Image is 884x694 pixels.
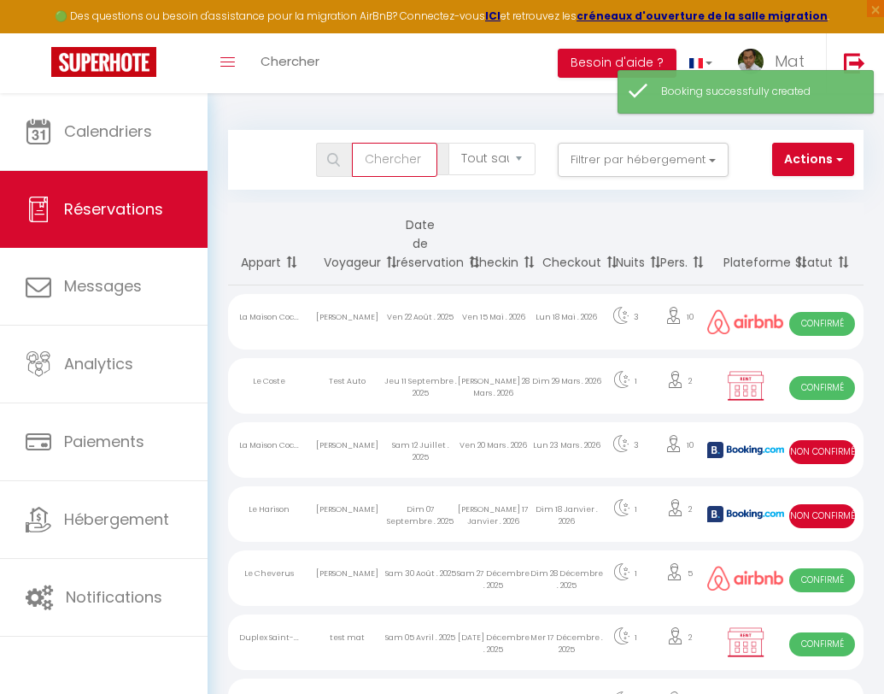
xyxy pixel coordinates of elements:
a: ... Mat [725,33,826,93]
th: Sort by rentals [228,203,311,285]
th: Sort by checkout [530,203,603,285]
span: Notifications [66,586,162,608]
button: Ouvrir le widget de chat LiveChat [14,7,65,58]
a: ICI [485,9,501,23]
th: Sort by nights [603,203,647,285]
img: logout [844,52,865,74]
th: Sort by booking date [383,203,457,285]
button: Actions [772,143,854,177]
span: Mat [775,50,805,72]
div: Booking successfully created [661,84,856,100]
th: Sort by guest [311,203,384,285]
span: Analytics [64,353,133,374]
button: Besoin d'aide ? [558,49,676,78]
th: Sort by status [781,203,864,285]
span: Messages [64,275,142,297]
span: Calendriers [64,121,152,142]
span: Paiements [64,431,144,452]
img: Super Booking [51,47,156,77]
img: ... [738,49,764,74]
span: Chercher [261,52,319,70]
a: créneaux d'ouverture de la salle migration [577,9,828,23]
span: Réservations [64,198,163,220]
input: Chercher [352,143,437,177]
th: Sort by people [647,203,711,285]
a: Chercher [248,33,332,93]
span: Hébergement [64,509,169,530]
th: Sort by checkin [457,203,530,285]
th: Sort by channel [711,203,781,285]
button: Filtrer par hébergement [558,143,729,177]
